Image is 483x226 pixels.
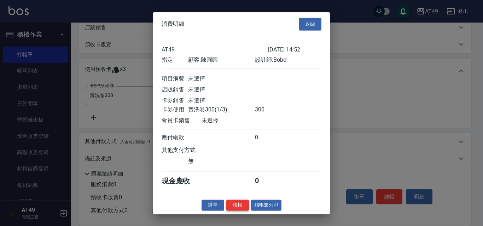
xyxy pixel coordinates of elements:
[162,106,188,114] div: 卡券使用
[188,86,255,93] div: 未選擇
[162,97,188,104] div: 卡券銷售
[255,134,281,141] div: 0
[255,106,281,114] div: 300
[255,176,281,186] div: 0
[162,86,188,93] div: 店販銷售
[162,20,184,28] span: 消費明細
[188,158,255,165] div: 無
[299,18,321,31] button: 返回
[188,56,255,64] div: 顧客: 陳圓圓
[162,56,188,64] div: 指定
[162,176,202,186] div: 現金應收
[162,75,188,83] div: 項目消費
[268,46,321,53] div: [DATE] 14:52
[188,75,255,83] div: 未選擇
[162,134,188,141] div: 應付帳款
[188,97,255,104] div: 未選擇
[251,200,282,210] button: 結帳並列印
[255,56,321,64] div: 設計師: Bobo
[202,200,224,210] button: 掛單
[226,200,249,210] button: 結帳
[162,147,215,154] div: 其他支付方式
[162,46,268,53] div: AT49
[188,106,255,114] div: 賣洗卷300(1/3)
[162,117,202,124] div: 會員卡銷售
[202,117,268,124] div: 未選擇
